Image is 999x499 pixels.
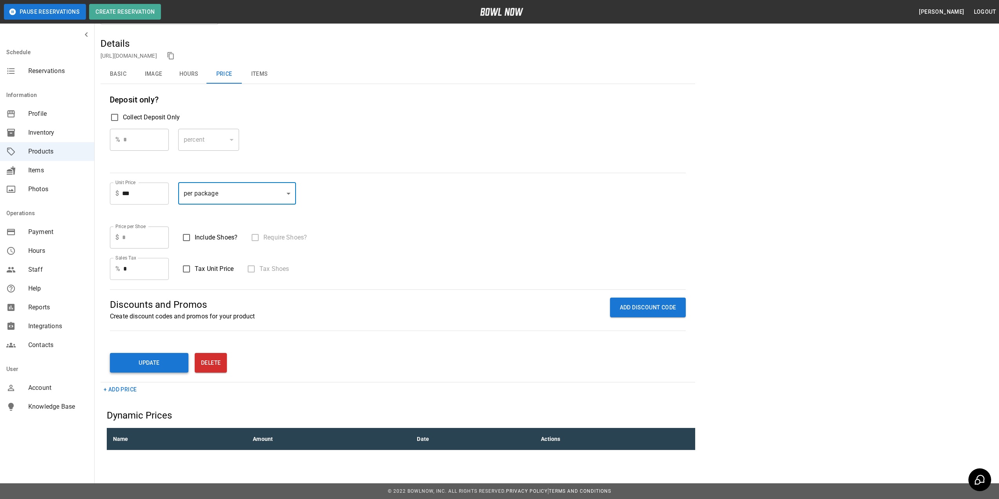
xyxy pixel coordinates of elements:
[411,428,535,450] th: Date
[107,428,247,450] th: Name
[263,233,307,242] span: Require Shoes?
[28,402,88,411] span: Knowledge Base
[123,113,180,122] span: Collect Deposit Only
[4,4,86,20] button: Pause Reservations
[100,65,136,84] button: Basic
[28,66,88,76] span: Reservations
[107,428,695,450] table: sticky table
[115,233,119,242] p: $
[28,284,88,293] span: Help
[549,488,611,494] a: Terms and Conditions
[247,428,411,450] th: Amount
[115,264,120,274] p: %
[100,37,695,50] h5: Details
[28,303,88,312] span: Reports
[28,265,88,274] span: Staff
[206,65,242,84] button: Price
[242,65,277,84] button: Items
[535,428,695,450] th: Actions
[195,233,237,242] span: Include Shoes?
[100,65,695,84] div: basic tabs example
[171,65,206,84] button: Hours
[28,340,88,350] span: Contacts
[110,93,686,106] h6: Deposit only?
[28,109,88,119] span: Profile
[100,53,157,59] a: [URL][DOMAIN_NAME]
[610,298,686,318] button: ADD DISCOUNT CODE
[178,183,296,205] div: per package
[28,147,88,156] span: Products
[28,128,88,137] span: Inventory
[28,383,88,393] span: Account
[110,353,188,373] button: Update
[28,227,88,237] span: Payment
[178,129,239,151] div: percent
[971,5,999,19] button: Logout
[115,135,120,144] p: %
[165,50,177,62] button: copy link
[28,185,88,194] span: Photos
[100,382,140,397] button: + Add Price
[480,8,523,16] img: logo
[506,488,548,494] a: Privacy Policy
[916,5,967,19] button: [PERSON_NAME]
[110,298,255,312] p: Discounts and Promos
[388,488,506,494] span: © 2022 BowlNow, Inc. All Rights Reserved.
[28,246,88,256] span: Hours
[28,166,88,175] span: Items
[195,353,227,373] button: Delete
[195,264,234,274] span: Tax Unit Price
[28,322,88,331] span: Integrations
[89,4,161,20] button: Create Reservation
[136,65,171,84] button: Image
[110,312,255,321] p: Create discount codes and promos for your product
[259,264,289,274] span: Tax Shoes
[107,409,695,422] h5: Dynamic Prices
[115,189,119,198] p: $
